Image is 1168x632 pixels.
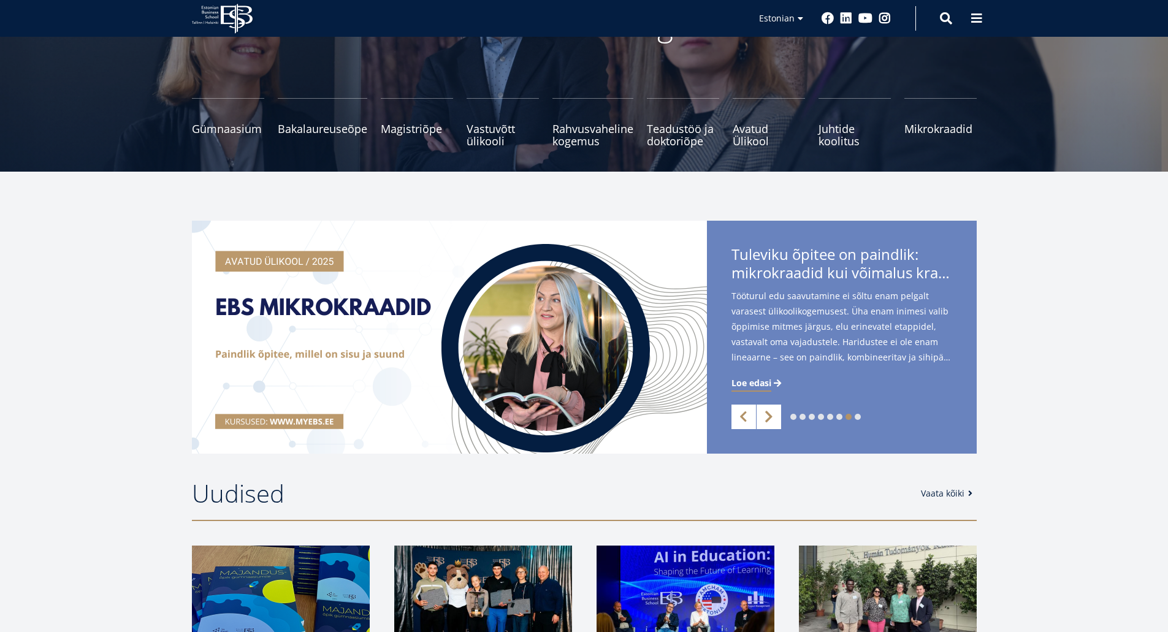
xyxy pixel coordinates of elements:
[879,12,891,25] a: Instagram
[836,414,842,420] a: 6
[818,414,824,420] a: 4
[819,98,891,147] a: Juhtide koolitus
[733,123,805,147] span: Avatud Ülikool
[259,6,909,43] p: Vastutusteadlik kogukond
[192,123,264,135] span: Gümnaasium
[733,98,805,147] a: Avatud Ülikool
[192,98,264,147] a: Gümnaasium
[731,377,771,389] span: Loe edasi
[921,487,977,500] a: Vaata kõiki
[731,245,952,286] span: Tuleviku õpitee on paindlik:
[381,123,453,135] span: Magistriõpe
[822,12,834,25] a: Facebook
[800,414,806,420] a: 2
[192,478,909,509] h2: Uudised
[731,264,952,282] span: mikrokraadid kui võimalus kraadini jõudmiseks
[809,414,815,420] a: 3
[855,414,861,420] a: 8
[552,98,633,147] a: Rahvusvaheline kogemus
[757,405,781,429] a: Next
[731,288,952,369] span: Tööturul edu saavutamine ei sõltu enam pelgalt varasest ülikoolikogemusest. Üha enam inimesi vali...
[192,221,707,454] img: a
[858,12,872,25] a: Youtube
[904,123,977,135] span: Mikrokraadid
[845,414,852,420] a: 7
[647,123,719,147] span: Teadustöö ja doktoriõpe
[278,98,367,147] a: Bakalaureuseõpe
[278,123,367,135] span: Bakalaureuseõpe
[790,414,796,420] a: 1
[840,12,852,25] a: Linkedin
[381,98,453,147] a: Magistriõpe
[731,349,952,365] span: lineaarne – see on paindlik, kombineeritav ja sihipärane. Just selles suunas liigub ka Estonian B...
[552,123,633,147] span: Rahvusvaheline kogemus
[819,123,891,147] span: Juhtide koolitus
[827,414,833,420] a: 5
[731,377,784,389] a: Loe edasi
[467,123,539,147] span: Vastuvõtt ülikooli
[904,98,977,147] a: Mikrokraadid
[731,405,756,429] a: Previous
[647,98,719,147] a: Teadustöö ja doktoriõpe
[467,98,539,147] a: Vastuvõtt ülikooli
